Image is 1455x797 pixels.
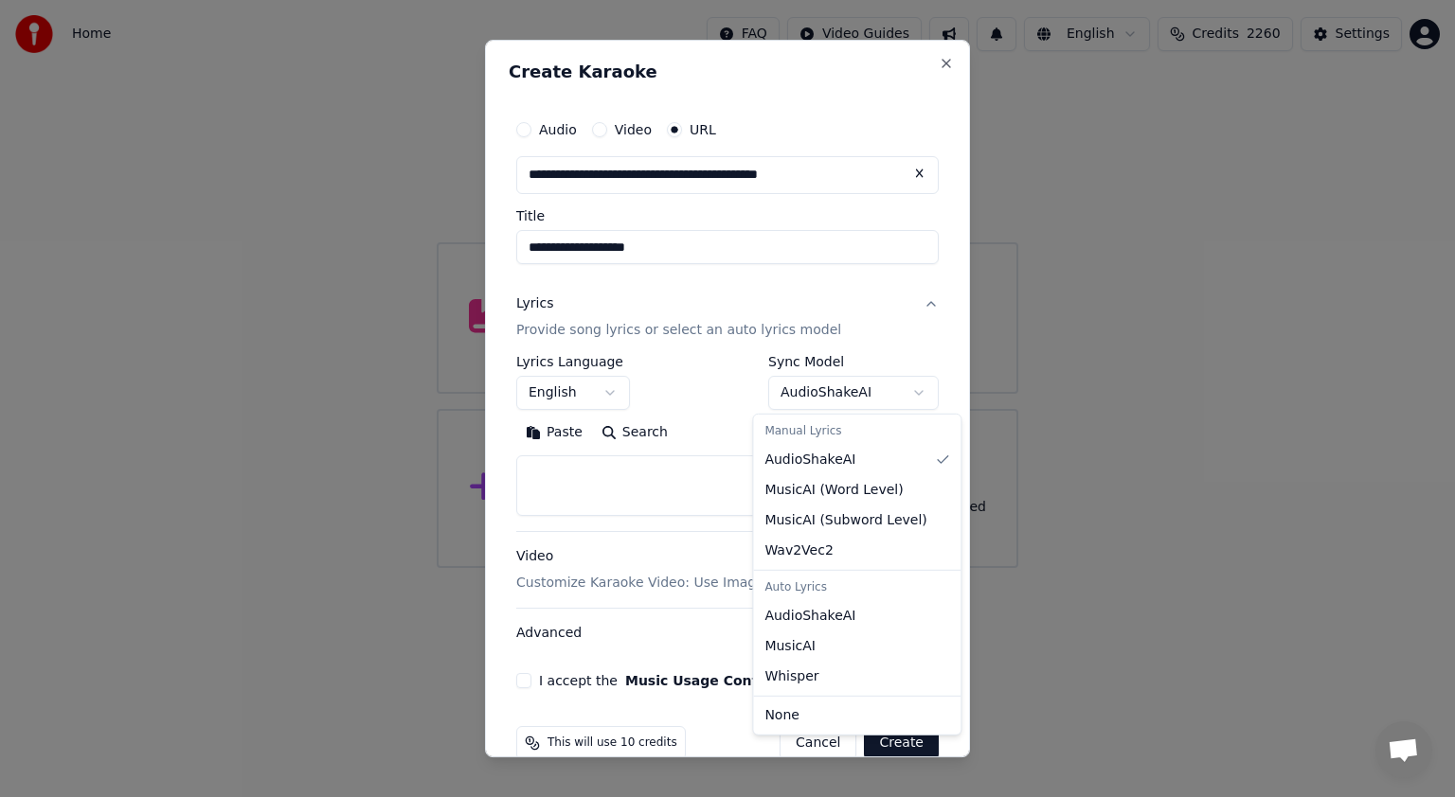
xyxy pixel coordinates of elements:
span: Wav2Vec2 [764,541,833,560]
span: MusicAI [764,637,816,656]
span: AudioShakeAI [764,451,855,469]
span: Whisper [764,667,818,686]
span: MusicAI ( Subword Level ) [764,511,926,530]
span: MusicAI ( Word Level ) [764,481,903,500]
div: Auto Lyrics [757,575,957,601]
div: Manual Lyrics [757,418,957,445]
span: None [764,706,799,725]
span: AudioShakeAI [764,607,855,626]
